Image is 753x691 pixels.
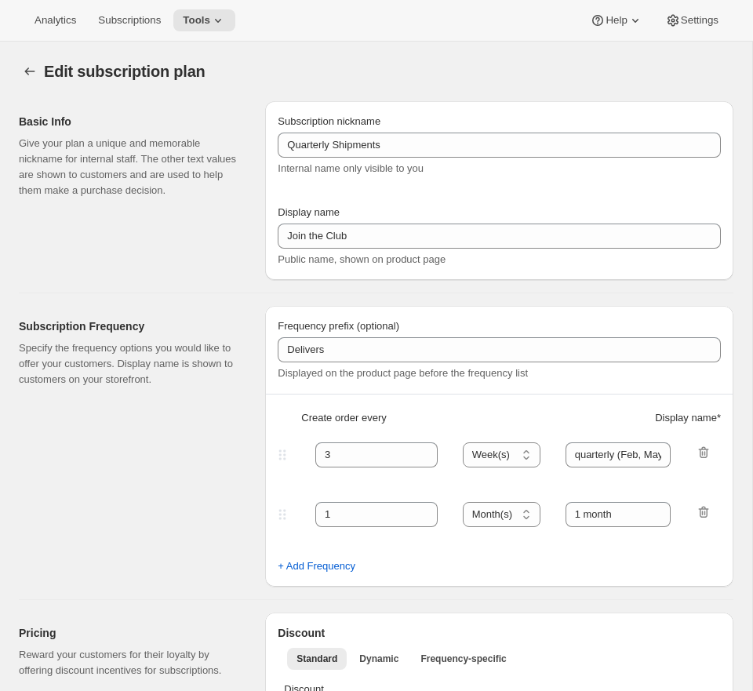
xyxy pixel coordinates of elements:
button: Subscriptions [89,9,170,31]
h2: Discount [278,625,721,641]
span: Standard [296,653,337,665]
span: Tools [183,14,210,27]
input: Subscribe & Save [278,133,721,158]
p: Specify the frequency options you would like to offer your customers. Display name is shown to cu... [19,340,240,387]
span: + Add Frequency [278,558,355,574]
button: Help [580,9,652,31]
button: Settings [656,9,728,31]
p: Reward your customers for their loyalty by offering discount incentives for subscriptions. [19,647,240,678]
h2: Basic Info [19,114,240,129]
span: Internal name only visible to you [278,162,424,174]
button: Subscription plans [19,60,41,82]
input: 1 month [566,442,671,467]
p: Give your plan a unique and memorable nickname for internal staff. The other text values are show... [19,136,240,198]
span: Settings [681,14,718,27]
span: Display name * [655,410,721,426]
h2: Pricing [19,625,240,641]
h2: Subscription Frequency [19,318,240,334]
span: Display name [278,206,340,218]
span: Public name, shown on product page [278,253,446,265]
span: Subscription nickname [278,115,380,127]
input: Subscribe & Save [278,224,721,249]
span: Displayed on the product page before the frequency list [278,367,528,379]
span: Dynamic [359,653,398,665]
button: + Add Frequency [268,554,365,579]
button: Analytics [25,9,85,31]
input: Deliver every [278,337,721,362]
span: Analytics [35,14,76,27]
span: Edit subscription plan [44,63,206,80]
span: Create order every [301,410,386,426]
span: Help [606,14,627,27]
span: Frequency-specific [420,653,506,665]
input: 1 month [566,502,671,527]
span: Subscriptions [98,14,161,27]
span: Frequency prefix (optional) [278,320,399,332]
button: Tools [173,9,235,31]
